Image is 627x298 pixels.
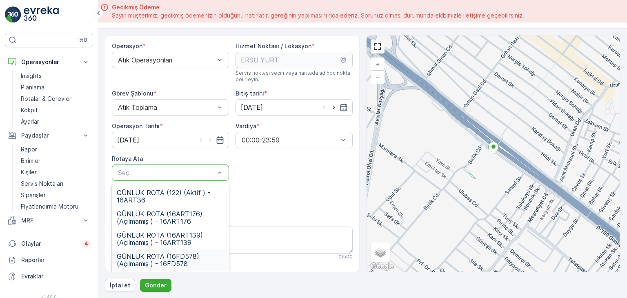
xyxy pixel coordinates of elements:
[112,3,524,11] span: Gecikmiş Ödeme
[21,72,42,80] p: Insights
[369,261,396,272] img: Google
[21,180,63,188] p: Servis Noktaları
[236,52,353,68] input: ERSU YURT
[18,144,93,155] a: Rapor
[21,83,44,91] p: Planlama
[112,122,160,129] label: Operasyon Tarihi
[21,58,77,66] p: Operasyonlar
[236,122,256,129] label: Vardiya
[18,189,93,201] a: Siparişler
[236,42,311,49] label: Hizmet Noktası / Lokasyon
[21,240,78,248] p: Olaylar
[21,272,90,280] p: Evraklar
[18,155,93,167] a: Birimler
[145,281,167,289] p: Gönder
[84,240,88,247] p: 4
[21,145,37,153] p: Rapor
[5,252,93,268] a: Raporlar
[117,253,224,267] span: GÜNLÜK ROTA (16FD578) (Açılmamış ) - 16FD578
[21,256,90,264] p: Raporlar
[117,231,224,246] span: GÜNLÜK ROTA (16ART139) (Açılmamış ) - 16ART139
[5,212,93,229] button: MRF
[118,168,215,178] p: Seç
[21,191,46,199] p: Siparişler
[5,268,93,285] a: Evraklar
[376,73,380,80] span: −
[18,70,93,82] a: Insights
[369,261,396,272] a: Bu bölgeyi Google Haritalar'da açın (yeni pencerede açılır)
[21,157,40,165] p: Birimler
[140,279,171,292] button: Gönder
[5,54,93,70] button: Operasyonlar
[371,71,384,83] a: Uzaklaştır
[21,106,38,114] p: Kokpit
[21,118,39,126] p: Ayarlar
[5,236,93,252] a: Olaylar4
[112,90,153,97] label: Görev Şablonu
[5,7,21,23] img: logo
[338,254,353,260] p: 0 / 500
[18,82,93,93] a: Planlama
[18,178,93,189] a: Servis Noktaları
[21,202,78,211] p: Fiyatlandırma Motoru
[79,37,87,43] p: ⌘B
[112,42,142,49] label: Operasyon
[371,40,384,53] a: View Fullscreen
[105,279,135,292] button: İptal et
[371,58,384,71] a: Yakınlaştır
[236,90,264,97] label: Bitiş tarihi
[21,168,37,176] p: Kişiler
[21,216,77,225] p: MRF
[236,70,353,83] span: Servis noktası seçin veya haritada ad hoc nokta belirleyin.
[21,131,77,140] p: Paydaşlar
[371,243,389,261] a: Layers
[18,105,93,116] a: Kokpit
[5,127,93,144] button: Paydaşlar
[112,11,524,20] span: Sayın müşterimiz, gecikmiş ödemenizin olduğunu hatırlatır, gereğinin yapılmasını rica ederiz. Sor...
[18,167,93,178] a: Kişiler
[112,132,229,148] input: dd/mm/yyyy
[117,210,224,225] span: GÜNLÜK ROTA (16ART176) (Açılmamış ) - 16ART176
[18,201,93,212] a: Fiyatlandırma Motoru
[21,95,71,103] p: Rotalar & Görevler
[24,7,59,23] img: logo_light-DOdMpM7g.png
[236,99,353,116] input: dd/mm/yyyy
[18,93,93,105] a: Rotalar & Görevler
[376,61,380,68] span: +
[18,116,93,127] a: Ayarlar
[110,281,130,289] p: İptal et
[112,155,143,162] label: Rotaya Ata
[117,189,224,204] span: GÜNLÜK ROTA (122) (Aktif ) - 16ART36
